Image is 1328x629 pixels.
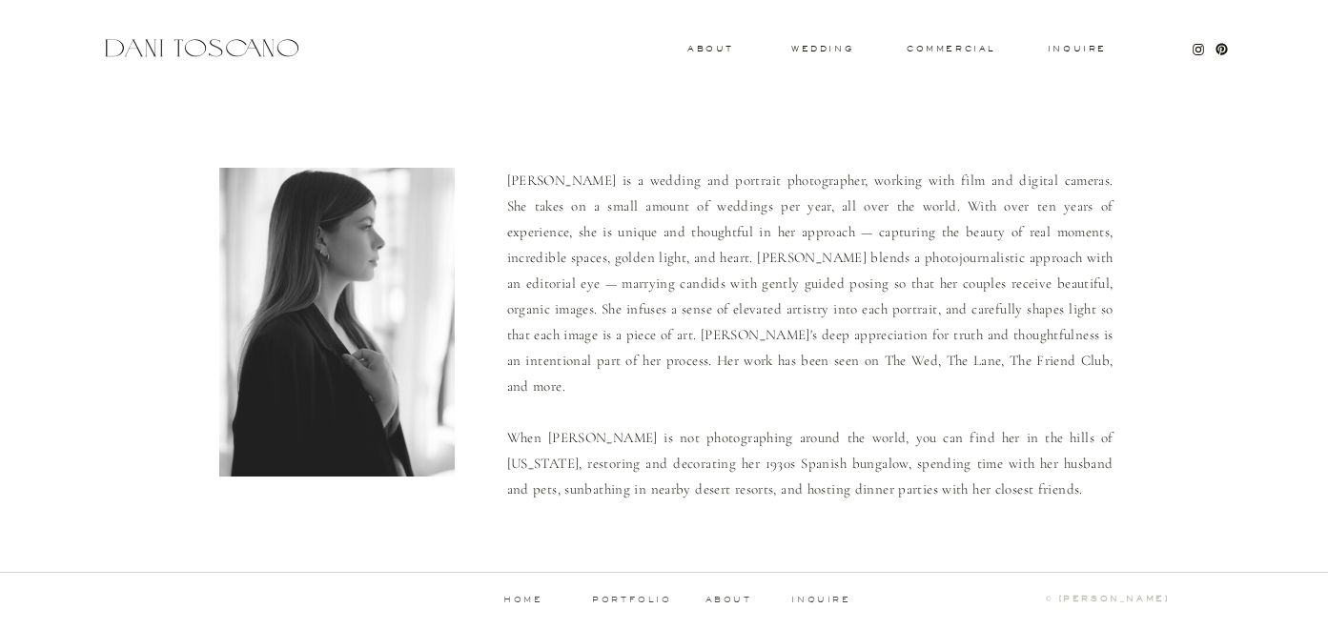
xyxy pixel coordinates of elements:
[907,45,994,52] a: commercial
[477,596,571,604] a: home
[507,168,1113,499] p: [PERSON_NAME] is a wedding and portrait photographer, working with film and digital cameras. She ...
[687,45,729,51] a: About
[962,595,1170,604] a: © [PERSON_NAME]
[1046,594,1170,603] b: © [PERSON_NAME]
[1047,45,1108,54] a: Inquire
[585,596,680,604] a: portfolio
[791,596,852,605] a: inquire
[791,45,853,51] a: wedding
[705,596,758,604] a: about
